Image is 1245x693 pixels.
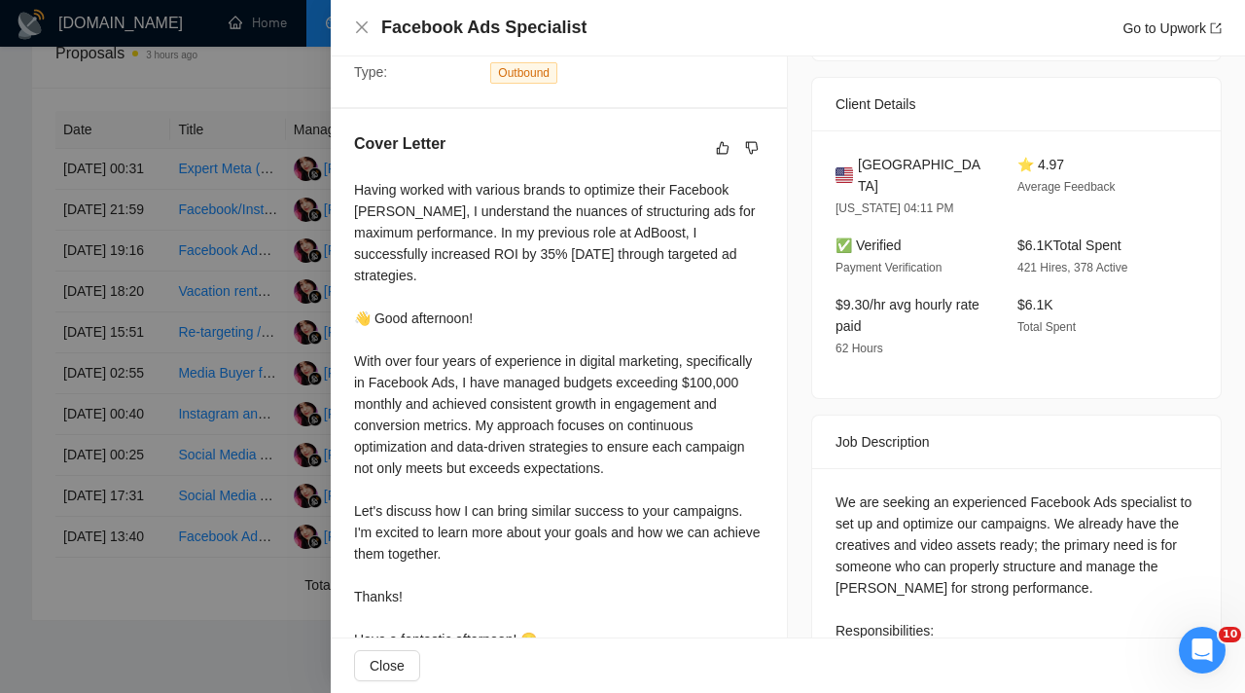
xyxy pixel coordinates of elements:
span: 62 Hours [836,342,883,355]
span: Type: [354,64,387,80]
img: 🇺🇸 [836,164,853,186]
span: like [716,140,729,156]
span: $6.1K Total Spent [1017,237,1121,253]
span: ✅ Verified [836,237,902,253]
span: dislike [745,140,759,156]
span: Total Spent [1017,320,1076,334]
button: dislike [740,136,764,160]
span: Average Feedback [1017,180,1116,194]
div: Job Description [836,416,1197,468]
h5: Cover Letter [354,132,445,156]
span: 421 Hires, 378 Active [1017,261,1127,274]
span: [US_STATE] 04:11 PM [836,201,954,215]
div: Having worked with various brands to optimize their Facebook [PERSON_NAME], I understand the nuan... [354,179,764,693]
span: Close [370,655,405,676]
button: Close [354,19,370,36]
span: 10 [1219,627,1241,642]
a: Go to Upworkexport [1122,20,1222,36]
div: Client Details [836,78,1197,130]
span: $6.1K [1017,297,1053,312]
span: $9.30/hr avg hourly rate paid [836,297,979,334]
span: Outbound [490,62,557,84]
h4: Facebook Ads Specialist [381,16,587,40]
span: [GEOGRAPHIC_DATA] [858,154,986,197]
span: close [354,19,370,35]
span: Payment Verification [836,261,942,274]
span: ⭐ 4.97 [1017,157,1064,172]
span: export [1210,22,1222,34]
iframe: Intercom live chat [1179,627,1226,674]
button: like [711,136,734,160]
button: Close [354,650,420,681]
